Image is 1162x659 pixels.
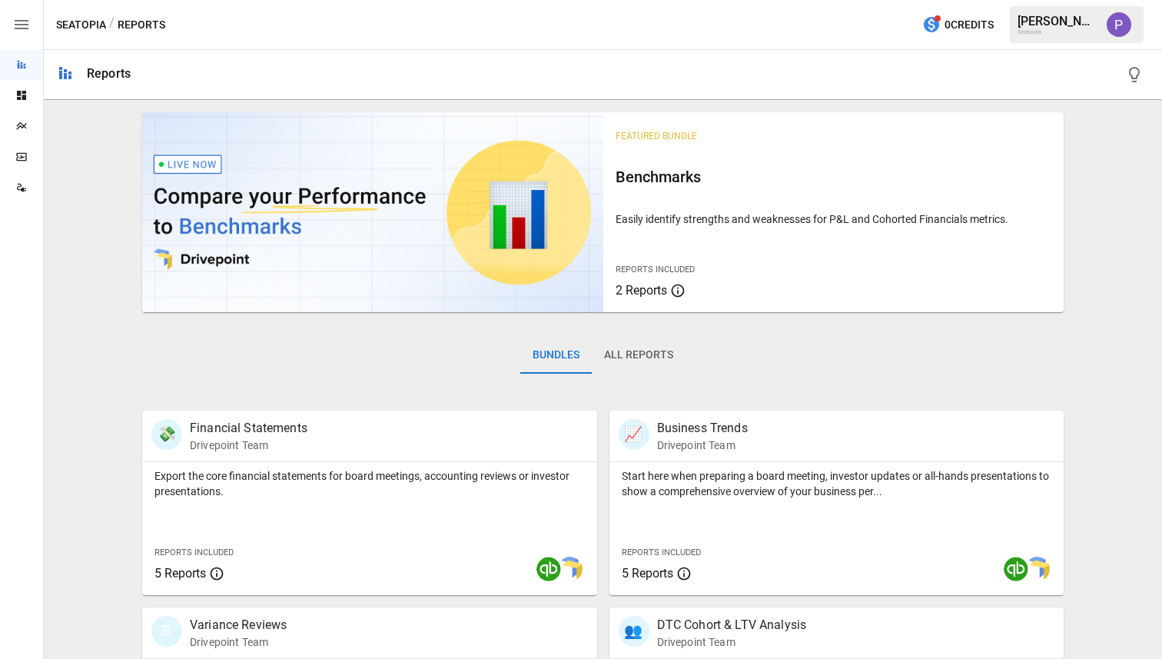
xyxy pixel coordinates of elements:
[657,616,807,634] p: DTC Cohort & LTV Analysis
[190,438,307,453] p: Drivepoint Team
[622,566,673,581] span: 5 Reports
[154,548,234,557] span: Reports Included
[1097,3,1140,46] button: Prateek Batra
[616,211,1052,227] p: Easily identify strengths and weaknesses for P&L and Cohorted Financials metrics.
[619,616,649,647] div: 👥
[190,616,287,634] p: Variance Reviews
[154,468,585,499] p: Export the core financial statements for board meetings, accounting reviews or investor presentat...
[592,337,686,374] button: All Reports
[616,265,695,275] span: Reports Included
[1025,557,1050,581] img: smart model
[1018,14,1097,28] div: [PERSON_NAME]
[1018,28,1097,35] div: Seatopia
[1004,557,1028,581] img: quickbooks
[558,557,583,581] img: smart model
[87,66,131,81] div: Reports
[616,131,697,141] span: Featured Bundle
[151,419,182,450] div: 💸
[536,557,561,581] img: quickbooks
[1107,12,1131,37] img: Prateek Batra
[616,283,667,298] span: 2 Reports
[619,419,649,450] div: 📈
[154,566,206,581] span: 5 Reports
[142,112,603,312] img: video thumbnail
[109,15,115,35] div: /
[657,419,748,438] p: Business Trends
[190,634,287,650] p: Drivepoint Team
[657,438,748,453] p: Drivepoint Team
[616,165,1052,189] h6: Benchmarks
[56,15,106,35] button: Seatopia
[916,11,1000,39] button: 0Credits
[190,419,307,438] p: Financial Statements
[520,337,592,374] button: Bundles
[622,548,701,557] span: Reports Included
[622,468,1052,499] p: Start here when preparing a board meeting, investor updates or all-hands presentations to show a ...
[151,616,182,647] div: 🗓
[945,15,994,35] span: 0 Credits
[657,634,807,650] p: Drivepoint Team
